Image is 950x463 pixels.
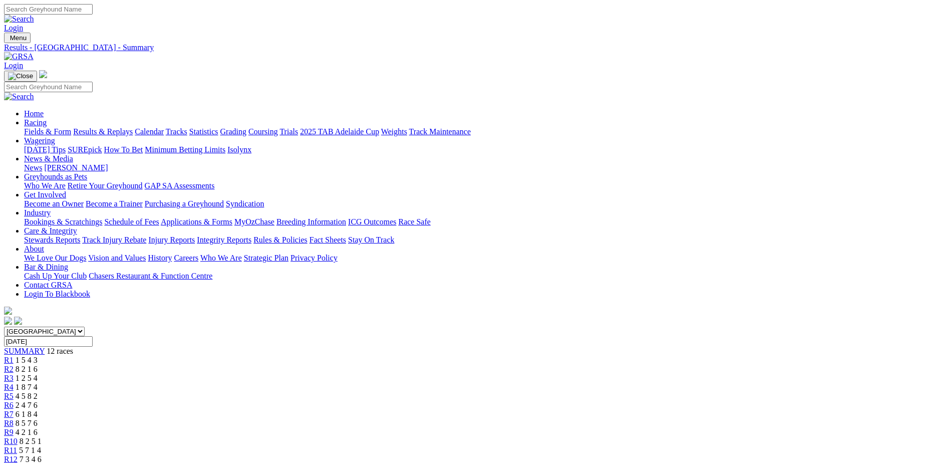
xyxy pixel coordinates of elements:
[24,263,68,271] a: Bar & Dining
[16,383,38,391] span: 1 8 7 4
[145,199,224,208] a: Purchasing a Greyhound
[16,365,38,373] span: 8 2 1 6
[135,127,164,136] a: Calendar
[24,154,73,163] a: News & Media
[104,145,143,154] a: How To Bet
[16,410,38,418] span: 6 1 8 4
[24,281,72,289] a: Contact GRSA
[24,145,946,154] div: Wagering
[4,4,93,15] input: Search
[4,419,14,427] a: R8
[4,401,14,409] a: R6
[161,217,232,226] a: Applications & Forms
[68,181,143,190] a: Retire Your Greyhound
[4,307,12,315] img: logo-grsa-white.png
[24,109,44,118] a: Home
[276,217,346,226] a: Breeding Information
[4,33,31,43] button: Toggle navigation
[24,118,47,127] a: Racing
[24,236,946,245] div: Care & Integrity
[148,254,172,262] a: History
[24,163,946,172] div: News & Media
[44,163,108,172] a: [PERSON_NAME]
[145,145,225,154] a: Minimum Betting Limits
[16,356,38,364] span: 1 5 4 3
[89,272,212,280] a: Chasers Restaurant & Function Centre
[24,181,66,190] a: Who We Are
[24,199,946,208] div: Get Involved
[4,383,14,391] a: R4
[197,236,251,244] a: Integrity Reports
[174,254,198,262] a: Careers
[16,401,38,409] span: 2 4 7 6
[234,217,274,226] a: MyOzChase
[4,82,93,92] input: Search
[253,236,307,244] a: Rules & Policies
[279,127,298,136] a: Trials
[200,254,242,262] a: Who We Are
[8,72,33,80] img: Close
[14,317,22,325] img: twitter.svg
[24,163,42,172] a: News
[4,428,14,436] a: R9
[16,392,38,400] span: 4 5 8 2
[4,24,23,32] a: Login
[4,437,18,445] span: R10
[24,145,66,154] a: [DATE] Tips
[398,217,430,226] a: Race Safe
[409,127,471,136] a: Track Maintenance
[88,254,146,262] a: Vision and Values
[73,127,133,136] a: Results & Replays
[16,419,38,427] span: 8 5 7 6
[24,236,80,244] a: Stewards Reports
[4,356,14,364] a: R1
[24,172,87,181] a: Greyhounds as Pets
[4,365,14,373] a: R2
[4,43,946,52] a: Results - [GEOGRAPHIC_DATA] - Summary
[4,347,45,355] a: SUMMARY
[4,71,37,82] button: Toggle navigation
[166,127,187,136] a: Tracks
[4,61,23,70] a: Login
[39,70,47,78] img: logo-grsa-white.png
[24,127,946,136] div: Racing
[24,272,87,280] a: Cash Up Your Club
[4,410,14,418] a: R7
[244,254,288,262] a: Strategic Plan
[148,236,195,244] a: Injury Reports
[10,34,27,42] span: Menu
[24,217,102,226] a: Bookings & Scratchings
[189,127,218,136] a: Statistics
[145,181,215,190] a: GAP SA Assessments
[24,226,77,235] a: Care & Integrity
[300,127,379,136] a: 2025 TAB Adelaide Cup
[24,290,90,298] a: Login To Blackbook
[24,245,44,253] a: About
[4,392,14,400] a: R5
[24,181,946,190] div: Greyhounds as Pets
[348,217,396,226] a: ICG Outcomes
[4,374,14,382] a: R3
[290,254,338,262] a: Privacy Policy
[381,127,407,136] a: Weights
[4,52,34,61] img: GRSA
[104,217,159,226] a: Schedule of Fees
[24,254,946,263] div: About
[227,145,251,154] a: Isolynx
[24,254,86,262] a: We Love Our Dogs
[226,199,264,208] a: Syndication
[20,437,42,445] span: 8 2 5 1
[4,15,34,24] img: Search
[4,317,12,325] img: facebook.svg
[86,199,143,208] a: Become a Trainer
[24,217,946,226] div: Industry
